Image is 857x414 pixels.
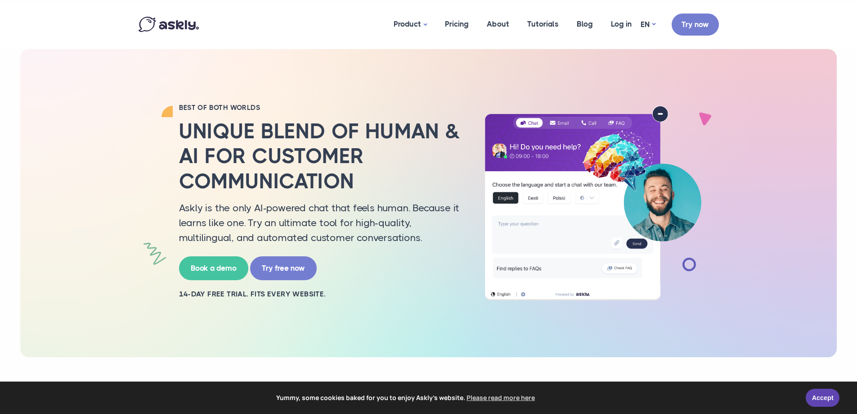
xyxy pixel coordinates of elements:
h2: Unique blend of human & AI for customer communication [179,119,462,194]
a: About [478,2,518,46]
p: Askly is the only AI-powered chat that feels human. Because it learns like one. Try an ultimate t... [179,200,462,245]
h2: 14-day free trial. Fits every website. [179,289,462,299]
a: Pricing [436,2,478,46]
h2: BEST OF BOTH WORLDS [179,103,462,112]
img: AI multilingual chat [476,106,710,300]
a: Product [385,2,436,47]
a: Book a demo [179,256,248,280]
a: Try now [672,14,719,36]
a: Tutorials [518,2,568,46]
img: Askly [139,17,199,32]
a: Blog [568,2,602,46]
span: Yummy, some cookies baked for you to enjoy Askly's website. [13,391,799,405]
a: Try free now [250,256,317,280]
a: EN [641,18,655,31]
a: Accept [806,389,839,407]
a: learn more about cookies [465,391,536,405]
a: Log in [602,2,641,46]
